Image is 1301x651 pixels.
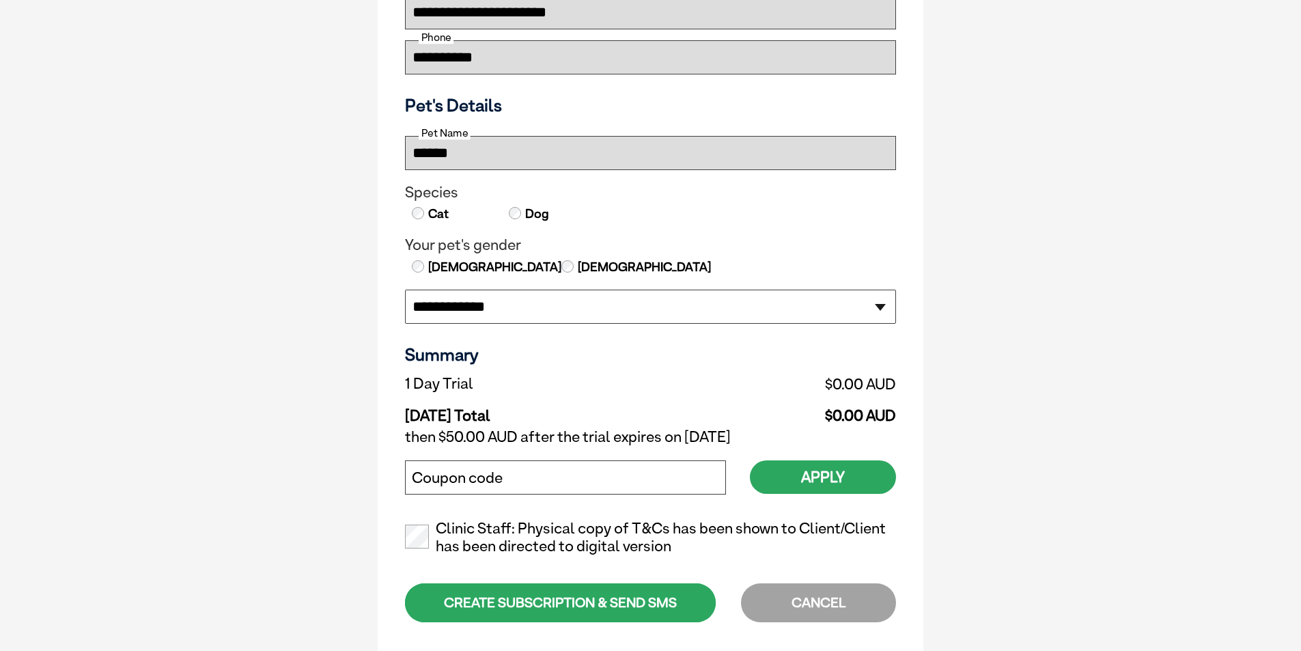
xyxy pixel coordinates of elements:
h3: Pet's Details [400,95,901,115]
label: Clinic Staff: Physical copy of T&Cs has been shown to Client/Client has been directed to digital ... [405,520,896,555]
div: CANCEL [741,583,896,622]
h3: Summary [405,344,896,365]
input: Clinic Staff: Physical copy of T&Cs has been shown to Client/Client has been directed to digital ... [405,525,429,549]
button: Apply [750,460,896,494]
td: [DATE] Total [405,396,672,425]
td: then $50.00 AUD after the trial expires on [DATE] [405,425,896,449]
td: $0.00 AUD [672,372,896,396]
td: $0.00 AUD [672,396,896,425]
label: Phone [419,31,453,44]
td: 1 Day Trial [405,372,672,396]
legend: Species [405,184,896,202]
div: CREATE SUBSCRIPTION & SEND SMS [405,583,716,622]
label: Coupon code [412,469,503,487]
legend: Your pet's gender [405,236,896,254]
